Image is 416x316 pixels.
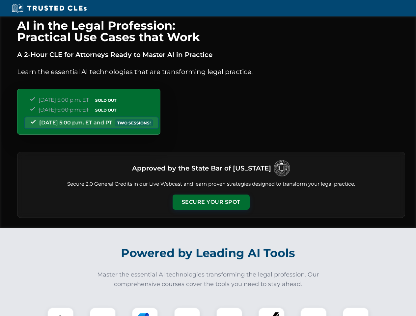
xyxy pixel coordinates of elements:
h2: Powered by Leading AI Tools [26,242,391,265]
h1: AI in the Legal Profession: Practical Use Cases that Work [17,20,405,43]
img: Trusted CLEs [10,3,89,13]
p: Secure 2.0 General Credits in our Live Webcast and learn proven strategies designed to transform ... [25,180,397,188]
img: Logo [274,160,290,176]
p: A 2-Hour CLE for Attorneys Ready to Master AI in Practice [17,49,405,60]
h3: Approved by the State Bar of [US_STATE] [132,162,271,174]
span: [DATE] 5:00 p.m. ET [39,107,89,113]
span: SOLD OUT [93,97,119,104]
span: [DATE] 5:00 p.m. ET [39,97,89,103]
button: Secure Your Spot [173,195,250,210]
p: Learn the essential AI technologies that are transforming legal practice. [17,66,405,77]
span: SOLD OUT [93,107,119,114]
p: Master the essential AI technologies transforming the legal profession. Our comprehensive courses... [93,270,323,289]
